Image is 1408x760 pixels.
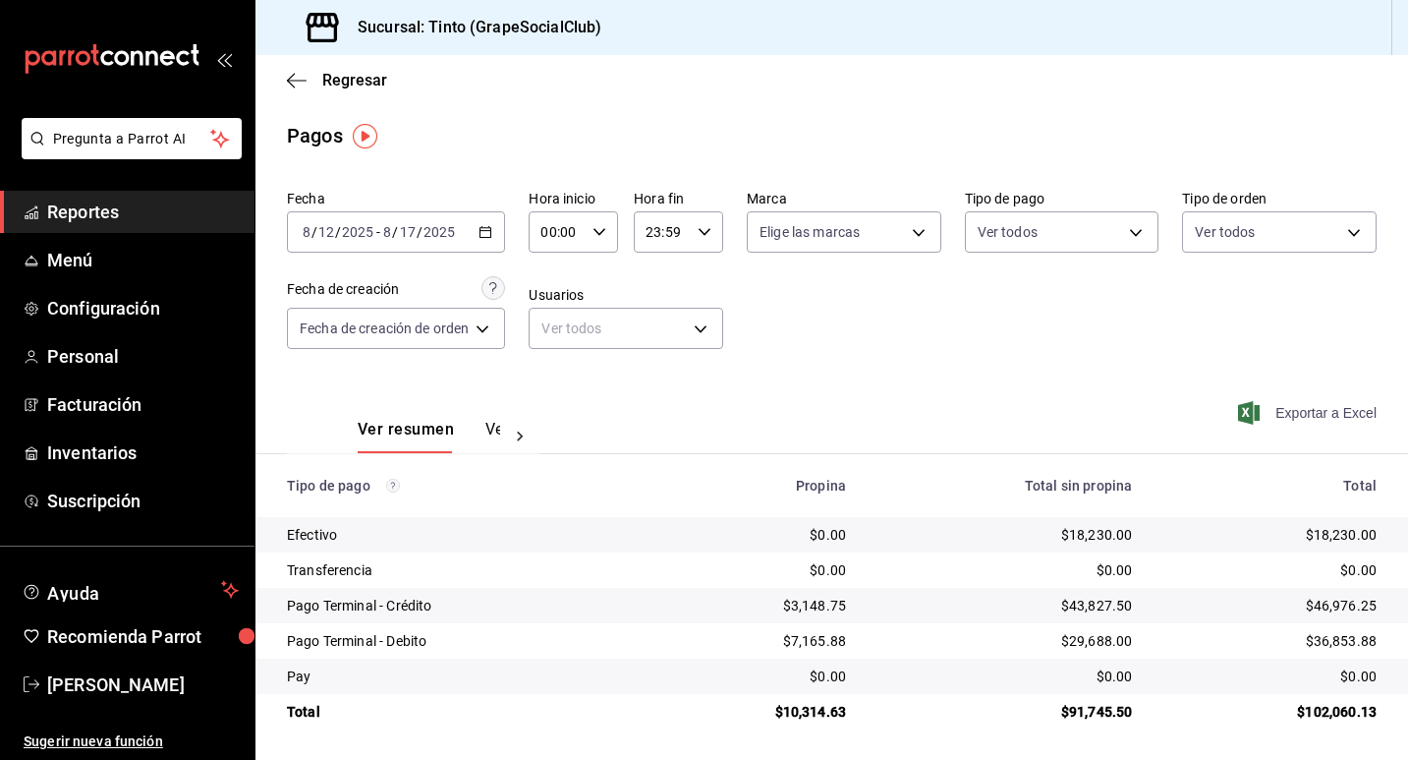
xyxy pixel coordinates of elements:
div: $0.00 [666,667,846,686]
div: $36,853.88 [1163,631,1377,651]
label: Tipo de orden [1182,192,1377,205]
div: $0.00 [1163,667,1377,686]
div: Total [287,702,635,722]
div: Total sin propina [877,478,1132,494]
div: $29,688.00 [877,631,1132,651]
h3: Sucursal: Tinto (GrapeSocialClub) [342,16,601,39]
span: Reportes [47,199,239,225]
div: Total [1163,478,1377,494]
span: Recomienda Parrot [47,623,239,650]
span: / [392,224,398,240]
label: Usuarios [529,288,723,302]
span: / [417,224,422,240]
button: Ver resumen [358,420,454,453]
div: $91,745.50 [877,702,1132,722]
div: $0.00 [877,667,1132,686]
input: -- [382,224,392,240]
div: Pago Terminal - Debito [287,631,635,651]
span: Ayuda [47,578,213,602]
span: Ver todos [1195,222,1255,242]
span: Facturación [47,391,239,418]
div: $43,827.50 [877,596,1132,615]
span: / [311,224,317,240]
div: Pago Terminal - Crédito [287,596,635,615]
span: [PERSON_NAME] [47,672,239,698]
span: Inventarios [47,439,239,466]
input: -- [399,224,417,240]
label: Marca [747,192,941,205]
label: Hora fin [634,192,723,205]
img: Tooltip marker [353,124,377,148]
span: Suscripción [47,488,239,514]
input: ---- [422,224,456,240]
div: $18,230.00 [1163,525,1377,545]
button: Regresar [287,71,387,89]
div: $0.00 [877,560,1132,580]
button: Exportar a Excel [1242,401,1377,425]
div: $3,148.75 [666,596,846,615]
div: $0.00 [1163,560,1377,580]
div: $46,976.25 [1163,596,1377,615]
div: Fecha de creación [287,279,399,300]
div: Pay [287,667,635,686]
span: Elige las marcas [760,222,860,242]
div: $18,230.00 [877,525,1132,545]
span: Personal [47,343,239,370]
span: / [335,224,341,240]
div: $102,060.13 [1163,702,1377,722]
input: -- [302,224,311,240]
a: Pregunta a Parrot AI [14,143,242,163]
div: navigation tabs [358,420,500,453]
div: $10,314.63 [666,702,846,722]
span: Sugerir nueva función [24,731,239,752]
span: Pregunta a Parrot AI [53,129,211,149]
span: Ver todos [978,222,1038,242]
input: ---- [341,224,374,240]
button: Ver pagos [485,420,559,453]
div: Pagos [287,121,343,150]
div: Propina [666,478,846,494]
div: Ver todos [529,308,723,349]
div: Efectivo [287,525,635,545]
input: -- [317,224,335,240]
button: Pregunta a Parrot AI [22,118,242,159]
div: Transferencia [287,560,635,580]
label: Tipo de pago [965,192,1159,205]
div: $0.00 [666,525,846,545]
span: Menú [47,247,239,273]
div: $0.00 [666,560,846,580]
label: Fecha [287,192,505,205]
label: Hora inicio [529,192,618,205]
div: $7,165.88 [666,631,846,651]
button: open_drawer_menu [216,51,232,67]
span: - [376,224,380,240]
span: Fecha de creación de orden [300,319,469,338]
span: Regresar [322,71,387,89]
div: Tipo de pago [287,478,635,494]
svg: Los pagos realizados con Pay y otras terminales son montos brutos. [386,479,400,493]
span: Configuración [47,295,239,322]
